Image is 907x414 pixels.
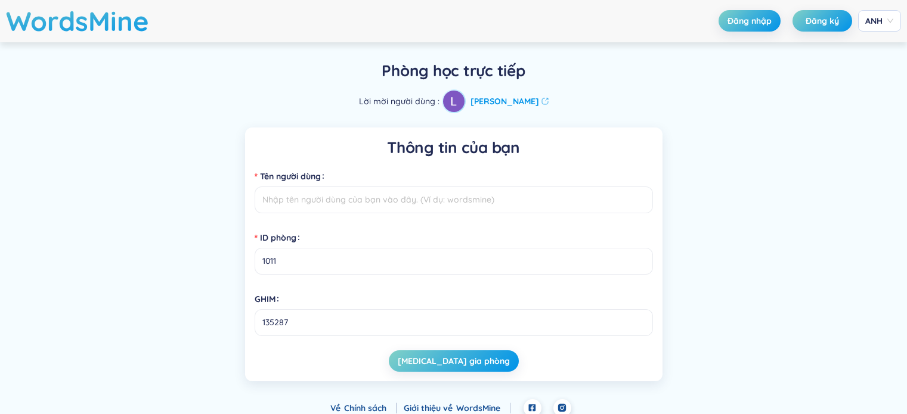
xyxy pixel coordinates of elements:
[456,403,510,413] a: WordsMine
[344,403,397,413] a: Chính sách
[255,167,329,186] label: Tên người dùng
[255,294,275,304] font: GHIM
[728,15,772,26] font: Đăng nhập
[6,4,149,38] font: WordsMine
[865,15,894,27] span: ANH
[404,403,453,413] font: Giới thiệu về
[382,61,525,80] font: Phòng học trực tiếp
[255,228,305,247] label: ID phòng
[389,350,519,372] button: [MEDICAL_DATA] gia phòng
[387,138,520,157] font: Thông tin của bạn
[260,171,321,182] font: Tên người dùng
[456,403,500,413] font: WordsMine
[865,15,883,26] font: ANH
[260,232,296,243] font: ID phòng
[255,290,284,309] label: GHIM
[470,95,549,108] a: [PERSON_NAME]
[470,96,539,107] font: [PERSON_NAME]
[255,248,653,275] input: ID phòng
[344,403,386,413] font: Chính sách
[806,15,839,26] font: Đăng ký
[359,96,435,107] font: Lời mời người dùng
[443,91,465,112] img: hình đại diện
[398,356,510,366] font: [MEDICAL_DATA] gia phòng
[438,96,439,107] font: :
[442,89,466,113] a: hình đại diện
[719,10,781,32] button: Đăng nhập
[255,309,653,336] input: GHIM
[793,10,852,32] button: Đăng ký
[330,403,340,413] font: Về
[255,186,653,213] input: Tên người dùng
